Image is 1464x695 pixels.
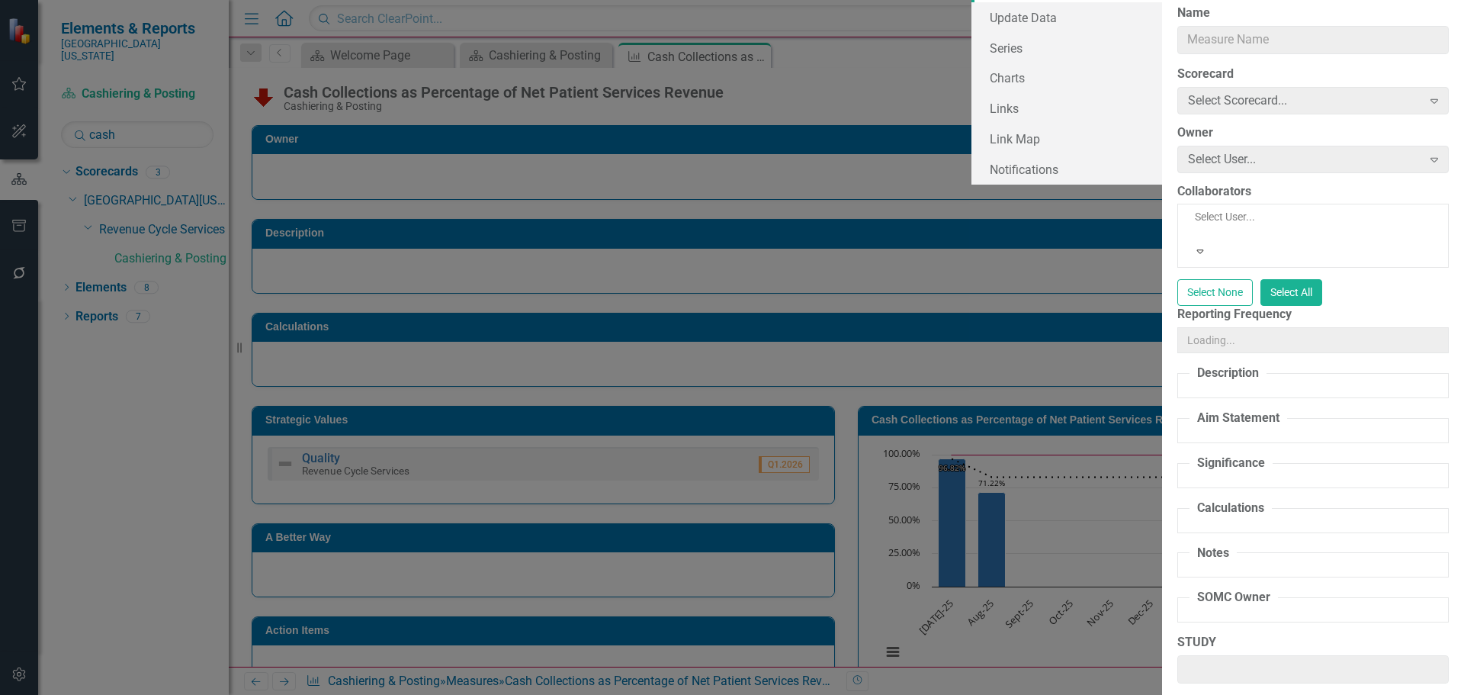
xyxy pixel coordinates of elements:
div: Select User... [1188,150,1422,168]
a: Update Data [971,2,1162,33]
input: Loading... [1177,327,1449,353]
input: Measure Name [1177,26,1449,54]
div: Select User... [1195,209,1437,224]
button: Select All [1260,279,1322,306]
label: Collaborators [1177,183,1449,201]
label: STUDY [1177,634,1449,652]
legend: SOMC Owner [1189,589,1278,607]
div: Select Scorecard... [1188,92,1422,109]
a: Notifications [971,154,1162,185]
legend: Aim Statement [1189,410,1287,427]
label: Owner [1177,124,1449,142]
a: Link Map [971,124,1162,154]
legend: Notes [1189,545,1237,562]
legend: Calculations [1189,500,1272,517]
label: Scorecard [1177,66,1449,83]
button: Select None [1177,279,1253,306]
legend: Significance [1189,455,1273,472]
label: Reporting Frequency [1177,306,1449,323]
legend: Description [1189,365,1267,382]
a: Charts [971,63,1162,93]
a: Series [971,33,1162,63]
label: Name [1177,5,1449,22]
a: Links [971,93,1162,124]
